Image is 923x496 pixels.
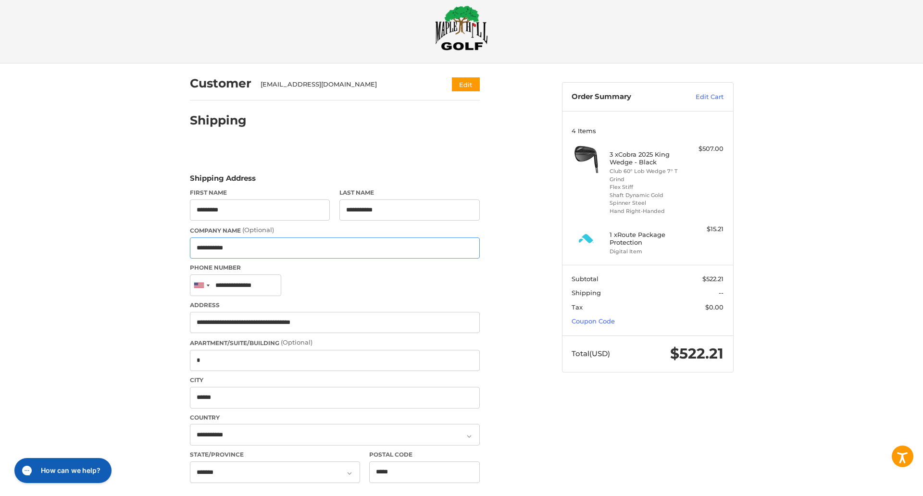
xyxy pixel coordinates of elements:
button: Gorgias live chat [5,3,102,28]
li: Hand Right-Handed [610,207,683,215]
label: Address [190,301,480,310]
span: $522.21 [670,345,723,362]
h4: 1 x Route Package Protection [610,231,683,247]
li: Flex Stiff [610,183,683,191]
small: (Optional) [281,338,312,346]
button: Edit [452,77,480,91]
span: Total (USD) [572,349,610,358]
label: First Name [190,188,330,197]
div: $507.00 [686,144,723,154]
div: [EMAIL_ADDRESS][DOMAIN_NAME] [261,80,433,89]
label: Postal Code [369,450,480,459]
small: (Optional) [242,226,274,234]
span: Subtotal [572,275,599,283]
img: Maple Hill Golf [435,5,488,50]
h3: Order Summary [572,92,675,102]
h2: How can we help? [31,11,91,21]
a: Edit Cart [675,92,723,102]
li: Shaft Dynamic Gold Spinner Steel [610,191,683,207]
label: Company Name [190,225,480,235]
span: Shipping [572,289,601,297]
li: Digital Item [610,248,683,256]
label: Apartment/Suite/Building [190,338,480,347]
div: United States: +1 [190,275,212,296]
label: State/Province [190,450,360,459]
h2: Shipping [190,113,247,128]
h4: 3 x Cobra 2025 King Wedge - Black [610,150,683,166]
legend: Shipping Address [190,173,256,188]
h2: Customer [190,76,251,91]
li: Club 60° Lob Wedge 7° T Grind [610,167,683,183]
h3: 4 Items [572,127,723,135]
label: City [190,376,480,384]
span: Tax [572,303,583,311]
label: Last Name [339,188,480,197]
span: -- [719,289,723,297]
div: $15.21 [686,224,723,234]
a: Coupon Code [572,317,615,325]
label: Country [190,413,480,422]
span: $522.21 [702,275,723,283]
label: Phone Number [190,263,480,272]
span: $0.00 [705,303,723,311]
